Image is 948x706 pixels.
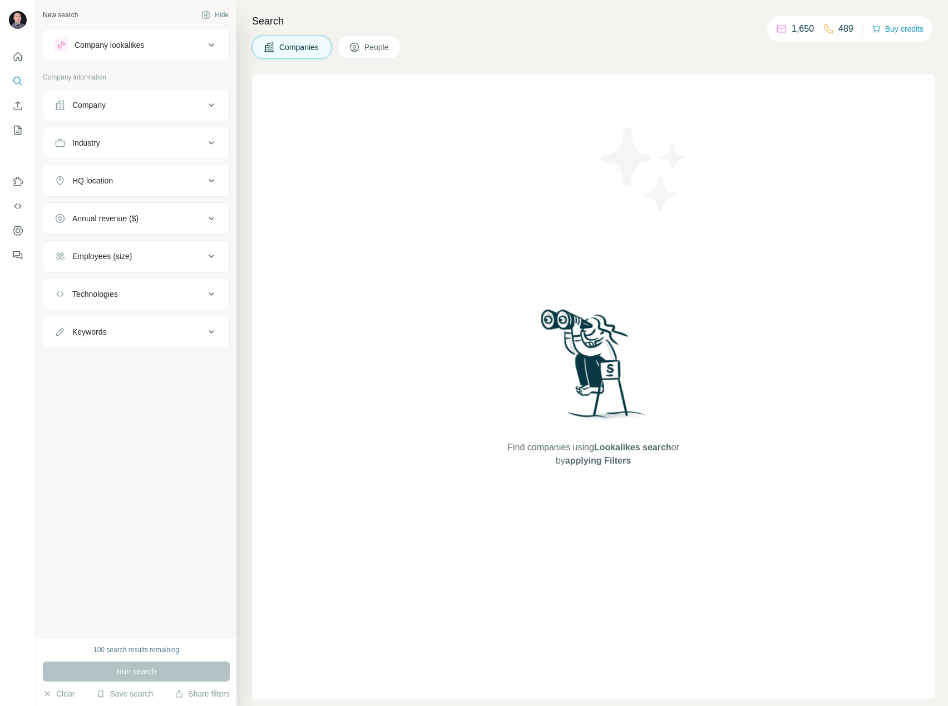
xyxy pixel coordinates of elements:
button: Save search [96,688,153,699]
button: Annual revenue ($) [43,205,229,232]
div: Technologies [72,289,118,300]
span: Find companies using or by [504,441,682,468]
div: Industry [72,137,100,148]
button: Hide [194,7,236,23]
button: Quick start [9,47,27,67]
button: Technologies [43,281,229,307]
p: Company information [43,72,230,82]
button: Company [43,92,229,118]
button: Dashboard [9,221,27,241]
img: Avatar [9,11,27,29]
div: Annual revenue ($) [72,213,139,224]
button: Use Surfe on LinkedIn [9,172,27,192]
button: Employees (size) [43,243,229,270]
button: Keywords [43,319,229,345]
span: Lookalikes search [594,443,671,452]
h4: Search [252,13,935,29]
button: HQ location [43,167,229,194]
div: Company lookalikes [75,39,144,51]
div: 100 search results remaining [93,645,179,655]
button: Search [9,71,27,91]
span: applying Filters [565,456,631,465]
button: My lists [9,120,27,140]
button: Feedback [9,245,27,265]
button: Clear [43,688,75,699]
div: New search [43,10,78,20]
span: Companies [279,42,320,53]
p: 489 [838,22,853,36]
button: Buy credits [872,21,924,37]
img: Surfe Illustration - Stars [594,119,694,219]
button: Enrich CSV [9,96,27,116]
button: Use Surfe API [9,196,27,216]
button: Industry [43,130,229,156]
p: 1,650 [792,22,814,36]
div: Company [72,100,106,111]
img: Surfe Illustration - Woman searching with binoculars [536,306,651,430]
div: HQ location [72,175,113,186]
button: Company lookalikes [43,32,229,58]
span: People [364,42,390,53]
div: Keywords [72,326,106,337]
div: Employees (size) [72,251,132,262]
button: Share filters [175,688,230,699]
